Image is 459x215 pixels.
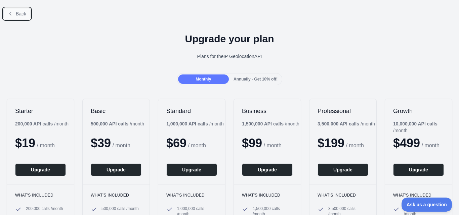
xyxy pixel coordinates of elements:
h2: Business [242,107,293,115]
h2: Professional [318,107,368,115]
iframe: Toggle Customer Support [402,198,452,212]
div: / month [393,120,452,134]
b: 1,000,000 API calls [166,121,208,126]
div: / month [242,120,299,127]
div: / month [318,120,375,127]
span: $ 69 [166,136,186,150]
span: $ 99 [242,136,262,150]
b: 3,500,000 API calls [318,121,359,126]
b: 1,500,000 API calls [242,121,284,126]
b: 10,000,000 API calls [393,121,437,126]
h2: Growth [393,107,444,115]
h2: Standard [166,107,217,115]
div: / month [166,120,224,127]
span: $ 499 [393,136,420,150]
span: $ 199 [318,136,344,150]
